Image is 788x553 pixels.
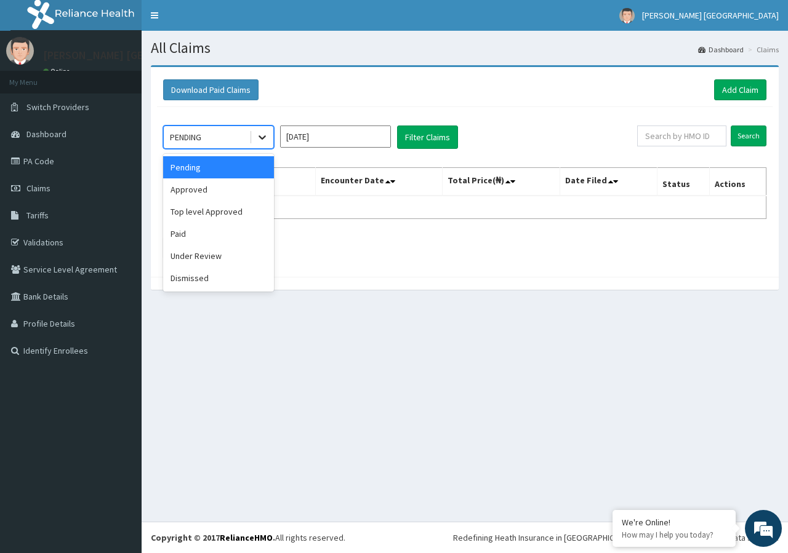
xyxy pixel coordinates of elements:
input: Search by HMO ID [637,125,726,146]
span: Switch Providers [26,101,89,113]
span: Tariffs [26,210,49,221]
div: PENDING [170,131,201,143]
a: Add Claim [714,79,766,100]
div: We're Online! [622,517,726,528]
p: [PERSON_NAME] [GEOGRAPHIC_DATA] [43,50,228,61]
div: Chat with us now [64,69,207,85]
div: Redefining Heath Insurance in [GEOGRAPHIC_DATA] using Telemedicine and Data Science! [453,531,779,544]
a: Dashboard [698,44,744,55]
th: Total Price(₦) [442,168,560,196]
div: Under Review [163,245,274,267]
p: How may I help you today? [622,530,726,540]
span: Dashboard [26,129,66,140]
input: Select Month and Year [280,125,391,148]
button: Download Paid Claims [163,79,259,100]
div: Paid [163,223,274,245]
div: Minimize live chat window [202,6,231,36]
img: User Image [6,37,34,65]
li: Claims [745,44,779,55]
span: We're online! [71,155,170,279]
th: Status [657,168,709,196]
strong: Copyright © 2017 . [151,532,275,543]
img: User Image [619,8,635,23]
div: Top level Approved [163,201,274,223]
th: Encounter Date [315,168,442,196]
input: Search [731,125,766,146]
th: Actions [709,168,766,196]
textarea: Type your message and hit 'Enter' [6,336,235,379]
span: Claims [26,183,50,194]
div: Approved [163,178,274,201]
div: Dismissed [163,267,274,289]
a: Online [43,67,73,76]
img: d_794563401_company_1708531726252_794563401 [23,62,50,92]
h1: All Claims [151,40,779,56]
footer: All rights reserved. [142,522,788,553]
div: Pending [163,156,274,178]
a: RelianceHMO [220,532,273,543]
span: [PERSON_NAME] [GEOGRAPHIC_DATA] [642,10,779,21]
button: Filter Claims [397,125,458,149]
th: Date Filed [560,168,657,196]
